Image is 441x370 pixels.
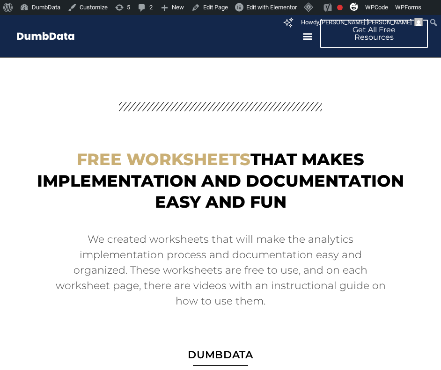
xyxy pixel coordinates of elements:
[337,5,343,10] div: Focus keyphrase not set
[300,29,316,44] div: Menu Toggle
[350,2,358,11] img: svg+xml;base64,PHN2ZyB4bWxucz0iaHR0cDovL3d3dy53My5vcmcvMjAwMC9zdmciIHZpZXdCb3g9IjAgMCAzMiAzMiI+PG...
[320,19,412,26] span: [PERSON_NAME] [PERSON_NAME]
[320,20,428,48] a: Get All Free Resources
[332,26,416,41] span: Get All Free Resources
[246,4,297,11] span: Edit with Elementor
[77,149,250,169] span: Free Worksheets
[33,149,408,213] h1: that makes implementation and documentation easy and fun
[9,348,432,362] h2: DumbData
[298,15,426,30] a: Howdy,
[51,232,390,309] p: We created worksheets that will make the analytics implementation process and documentation easy ...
